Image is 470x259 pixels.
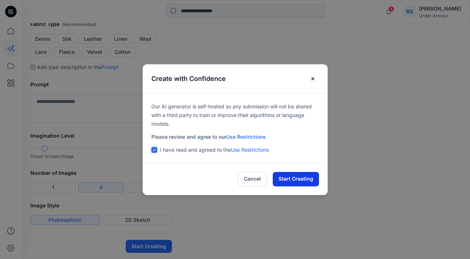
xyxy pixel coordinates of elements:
a: Use Restrictions [231,147,269,153]
p: Our AI generator is self-hosted so any submission will not be shared with a third party to train ... [151,102,319,128]
button: Cancel [238,172,267,186]
a: Use Restrictions [226,134,266,140]
button: Close [307,73,319,85]
button: Start Creating [273,172,319,186]
p: I have read and agreed to the [160,146,269,154]
header: Create with Confidence [143,64,328,93]
p: Please review and agree to our [151,133,319,141]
